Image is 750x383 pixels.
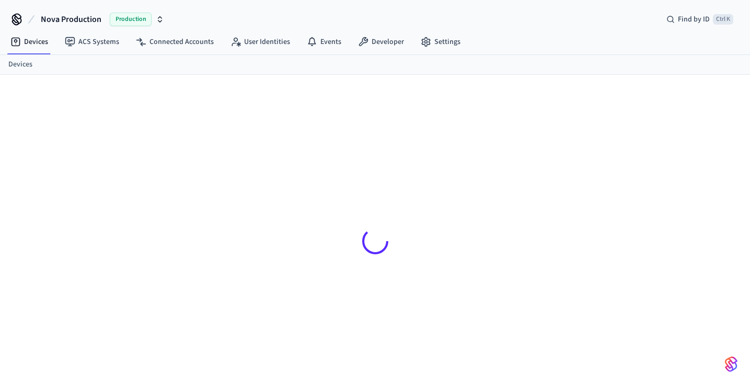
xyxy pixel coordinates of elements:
[713,14,733,25] span: Ctrl K
[412,32,469,51] a: Settings
[2,32,56,51] a: Devices
[8,59,32,70] a: Devices
[725,356,737,373] img: SeamLogoGradient.69752ec5.svg
[350,32,412,51] a: Developer
[56,32,128,51] a: ACS Systems
[298,32,350,51] a: Events
[128,32,222,51] a: Connected Accounts
[678,14,710,25] span: Find by ID
[222,32,298,51] a: User Identities
[110,13,152,26] span: Production
[658,10,742,29] div: Find by IDCtrl K
[41,13,101,26] span: Nova Production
